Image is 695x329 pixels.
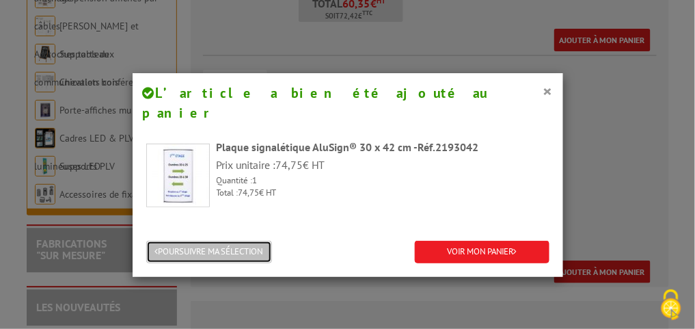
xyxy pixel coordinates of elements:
button: × [543,82,553,100]
img: Cookies (fenêtre modale) [654,288,688,322]
span: 74,75 [239,187,260,198]
button: POURSUIVRE MA SÉLECTION [146,241,272,263]
p: Total : € HT [217,187,549,200]
button: Cookies (fenêtre modale) [647,282,695,329]
div: Plaque signalétique AluSign® 30 x 42 cm - [217,140,549,155]
p: Prix unitaire : € HT [217,157,549,173]
a: VOIR MON PANIER [415,241,549,263]
span: Réf.2193042 [418,140,479,154]
h4: L’article a bien été ajouté au panier [143,83,553,122]
p: Quantité : [217,174,549,187]
span: 74,75 [276,158,303,172]
span: 1 [253,174,258,186]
